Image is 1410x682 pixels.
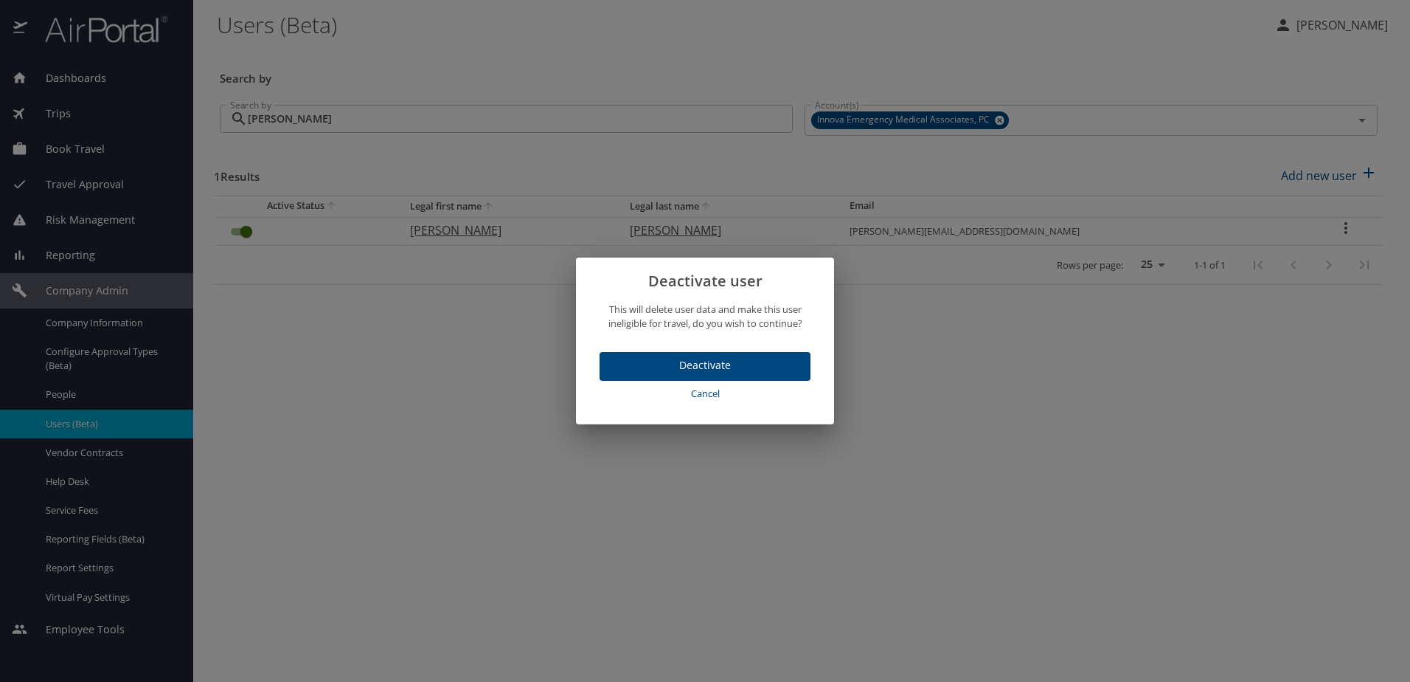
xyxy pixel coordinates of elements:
[594,269,816,293] h2: Deactivate user
[600,352,810,381] button: Deactivate
[594,303,816,331] p: This will delete user data and make this user ineligible for travel, do you wish to continue?
[600,381,810,407] button: Cancel
[605,385,805,402] span: Cancel
[611,356,799,375] span: Deactivate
